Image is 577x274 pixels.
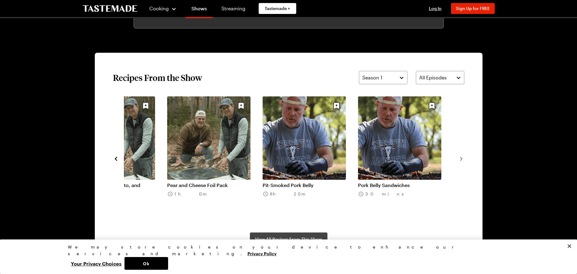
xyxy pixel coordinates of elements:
[265,5,290,12] span: Tastemade +
[149,1,177,16] button: Cooking
[185,1,213,18] a: Shows
[113,72,202,83] h2: Recipes From the Show
[358,96,453,220] div: 12 / 12
[259,3,296,14] a: Tastemade +
[426,100,438,112] button: Save recipe
[167,182,250,188] a: Pear and Cheese Foil Pack
[235,100,247,112] button: Save recipe
[149,5,169,11] span: Cooking
[140,100,151,112] button: Save recipe
[563,239,576,253] button: Close
[250,232,327,246] a: View All Recipes From This Show
[416,71,464,84] button: All Episodes
[68,244,504,270] div: Privacy
[429,6,442,11] span: Log In
[451,3,495,14] button: Sign Up for FREE
[247,250,277,256] a: More information about your privacy, opens in a new tab
[124,257,168,270] button: Ok
[456,6,490,11] span: Sign Up for FREE
[423,5,447,12] button: Log In
[83,5,137,12] a: To Tastemade Home Page
[458,155,464,162] button: navigate to next item
[263,182,346,188] a: Pit-Smoked Pork Belly
[358,182,441,188] a: Pork Belly Sandwiches
[68,257,124,270] button: Your Privacy Choices
[113,155,119,162] button: navigate to previous item
[331,100,342,112] button: Save recipe
[68,244,504,257] div: We may store cookies on your device to enhance our services and marketing.
[167,96,263,220] div: 10 / 12
[419,74,447,81] span: All Episodes
[359,71,407,84] button: Season 1
[362,74,382,81] span: Season 1
[255,236,322,242] span: View All Recipes From This Show
[263,96,358,220] div: 11 / 12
